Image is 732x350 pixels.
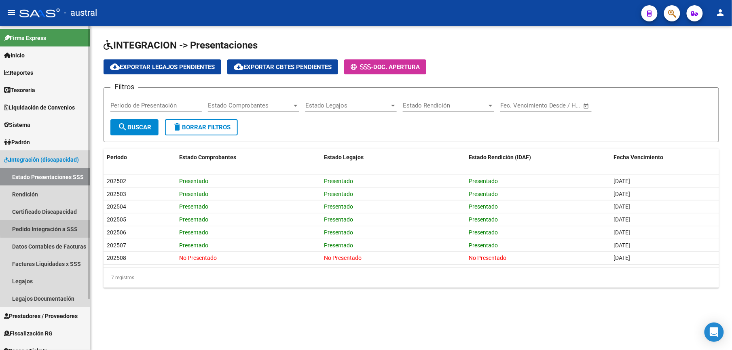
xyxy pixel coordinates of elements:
div: 7 registros [104,268,719,288]
span: Presentado [179,203,208,210]
span: Sistema [4,120,30,129]
span: Presentado [324,216,353,223]
span: Presentado [179,242,208,249]
button: -Doc. Apertura [344,59,426,74]
input: Fecha inicio [500,102,533,109]
span: Presentado [469,216,498,223]
span: Estado Legajos [324,154,364,160]
button: Exportar Cbtes Pendientes [227,59,338,74]
span: 202505 [107,216,126,223]
datatable-header-cell: Estado Comprobantes [176,149,321,166]
span: Estado Legajos [305,102,389,109]
span: 202504 [107,203,126,210]
datatable-header-cell: Estado Legajos [321,149,465,166]
span: Presentado [469,178,498,184]
span: No Presentado [324,255,362,261]
span: Periodo [107,154,127,160]
span: 202503 [107,191,126,197]
span: Presentado [469,203,498,210]
mat-icon: cloud_download [234,62,243,72]
datatable-header-cell: Estado Rendición (IDAF) [465,149,610,166]
span: No Presentado [469,255,506,261]
span: Presentado [324,178,353,184]
input: Fecha fin [540,102,580,109]
span: Padrón [4,138,30,147]
span: Doc. Apertura [373,63,420,71]
span: Presentado [324,203,353,210]
span: Reportes [4,68,33,77]
span: Presentado [324,191,353,197]
span: 202502 [107,178,126,184]
span: Exportar Cbtes Pendientes [234,63,332,71]
span: [DATE] [614,255,630,261]
span: 202506 [107,229,126,236]
span: - austral [64,4,97,22]
span: Borrar Filtros [172,124,231,131]
span: Presentado [469,242,498,249]
span: No Presentado [179,255,217,261]
mat-icon: search [118,122,127,132]
span: Presentado [179,229,208,236]
span: Tesorería [4,86,35,95]
span: - [351,63,373,71]
button: Borrar Filtros [165,119,238,135]
span: Presentado [469,191,498,197]
span: Presentado [179,216,208,223]
button: Exportar Legajos Pendientes [104,59,221,74]
span: Estado Comprobantes [208,102,292,109]
h3: Filtros [110,81,138,93]
span: Liquidación de Convenios [4,103,75,112]
span: Presentado [469,229,498,236]
span: Firma Express [4,34,46,42]
div: Open Intercom Messenger [704,323,724,342]
span: Prestadores / Proveedores [4,312,78,320]
span: [DATE] [614,229,630,236]
mat-icon: menu [6,8,16,17]
span: INTEGRACION -> Presentaciones [104,40,258,51]
button: Buscar [110,119,159,135]
span: Presentado [179,191,208,197]
span: Exportar Legajos Pendientes [110,63,215,71]
mat-icon: cloud_download [110,62,120,72]
span: Fecha Vencimiento [614,154,663,160]
span: Fiscalización RG [4,329,53,338]
span: [DATE] [614,191,630,197]
span: [DATE] [614,242,630,249]
span: Presentado [324,242,353,249]
span: [DATE] [614,203,630,210]
span: Presentado [324,229,353,236]
span: 202507 [107,242,126,249]
span: Presentado [179,178,208,184]
span: [DATE] [614,178,630,184]
span: Estado Rendición (IDAF) [469,154,531,160]
mat-icon: person [716,8,726,17]
span: Estado Comprobantes [179,154,236,160]
span: Estado Rendición [403,102,487,109]
button: Open calendar [582,101,591,111]
span: 202508 [107,255,126,261]
span: Buscar [118,124,151,131]
datatable-header-cell: Fecha Vencimiento [610,149,719,166]
datatable-header-cell: Periodo [104,149,176,166]
span: [DATE] [614,216,630,223]
mat-icon: delete [172,122,182,132]
span: Integración (discapacidad) [4,155,79,164]
span: Inicio [4,51,25,60]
